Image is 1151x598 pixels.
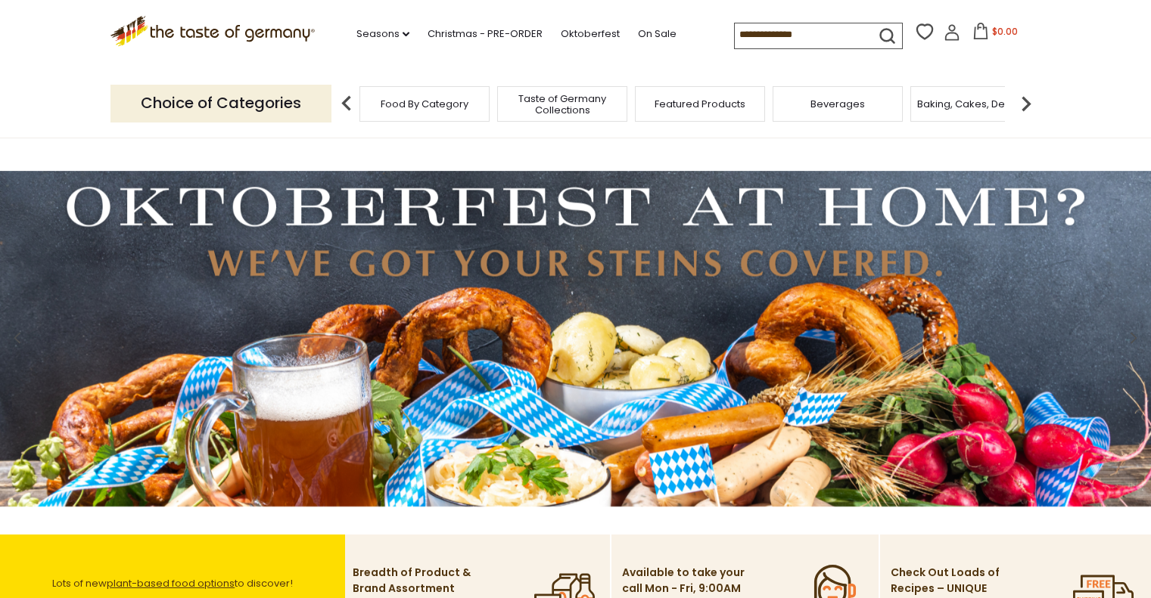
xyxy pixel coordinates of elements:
[331,88,362,119] img: previous arrow
[963,23,1028,45] button: $0.00
[381,98,468,110] a: Food By Category
[638,26,677,42] a: On Sale
[917,98,1034,110] a: Baking, Cakes, Desserts
[810,98,865,110] a: Beverages
[110,85,331,122] p: Choice of Categories
[502,93,623,116] a: Taste of Germany Collections
[428,26,543,42] a: Christmas - PRE-ORDER
[1011,88,1041,119] img: next arrow
[356,26,409,42] a: Seasons
[107,576,235,590] a: plant-based food options
[353,565,478,596] p: Breadth of Product & Brand Assortment
[655,98,745,110] a: Featured Products
[992,25,1018,38] span: $0.00
[561,26,620,42] a: Oktoberfest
